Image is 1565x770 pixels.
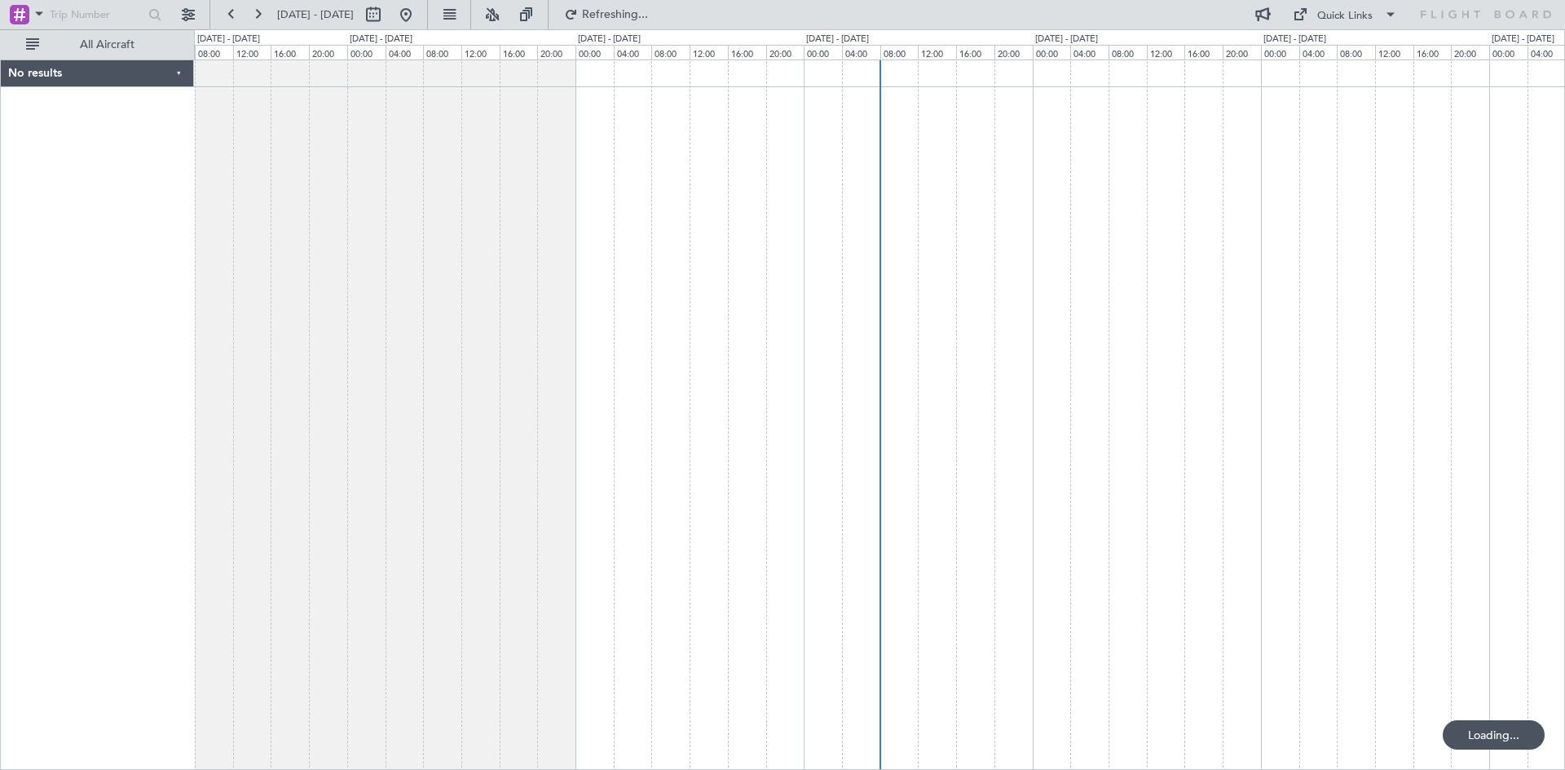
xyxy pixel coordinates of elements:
[197,33,260,46] div: [DATE] - [DATE]
[575,45,614,59] div: 00:00
[1070,45,1109,59] div: 04:00
[1147,45,1185,59] div: 12:00
[766,45,805,59] div: 20:00
[581,9,650,20] span: Refreshing...
[1375,45,1413,59] div: 12:00
[195,45,233,59] div: 08:00
[18,32,177,58] button: All Aircraft
[50,2,143,27] input: Trip Number
[1492,33,1554,46] div: [DATE] - [DATE]
[557,2,655,28] button: Refreshing...
[423,45,461,59] div: 08:00
[537,45,575,59] div: 20:00
[1451,45,1489,59] div: 20:00
[1033,45,1071,59] div: 00:00
[806,33,869,46] div: [DATE] - [DATE]
[804,45,842,59] div: 00:00
[347,45,386,59] div: 00:00
[386,45,424,59] div: 04:00
[728,45,766,59] div: 16:00
[880,45,919,59] div: 08:00
[956,45,994,59] div: 16:00
[233,45,271,59] div: 12:00
[1317,8,1373,24] div: Quick Links
[1109,45,1147,59] div: 08:00
[1443,720,1545,750] div: Loading...
[1035,33,1098,46] div: [DATE] - [DATE]
[500,45,538,59] div: 16:00
[350,33,412,46] div: [DATE] - [DATE]
[578,33,641,46] div: [DATE] - [DATE]
[309,45,347,59] div: 20:00
[651,45,690,59] div: 08:00
[1299,45,1338,59] div: 04:00
[1184,45,1223,59] div: 16:00
[918,45,956,59] div: 12:00
[1337,45,1375,59] div: 08:00
[842,45,880,59] div: 04:00
[1489,45,1528,59] div: 00:00
[461,45,500,59] div: 12:00
[1413,45,1452,59] div: 16:00
[271,45,309,59] div: 16:00
[994,45,1033,59] div: 20:00
[690,45,728,59] div: 12:00
[42,39,172,51] span: All Aircraft
[1285,2,1405,28] button: Quick Links
[614,45,652,59] div: 04:00
[277,7,354,22] span: [DATE] - [DATE]
[1223,45,1261,59] div: 20:00
[1261,45,1299,59] div: 00:00
[1263,33,1326,46] div: [DATE] - [DATE]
